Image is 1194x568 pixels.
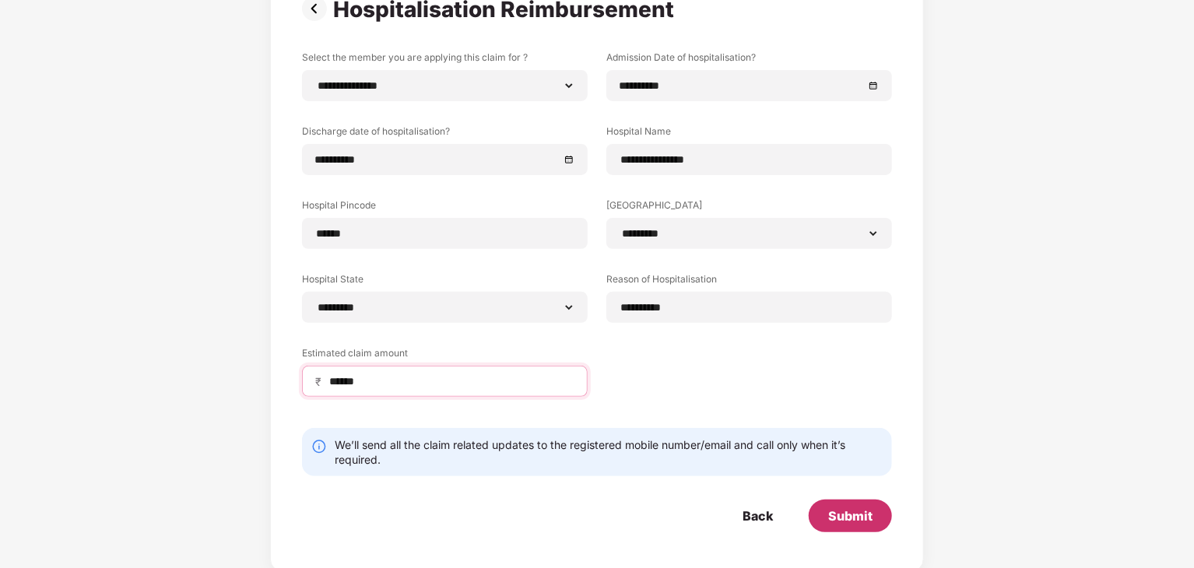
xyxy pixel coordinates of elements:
[743,507,773,524] div: Back
[828,507,873,524] div: Submit
[302,346,588,366] label: Estimated claim amount
[606,51,892,70] label: Admission Date of hospitalisation?
[606,124,892,144] label: Hospital Name
[606,198,892,218] label: [GEOGRAPHIC_DATA]
[335,437,883,467] div: We’ll send all the claim related updates to the registered mobile number/email and call only when...
[606,272,892,292] label: Reason of Hospitalisation
[315,374,328,389] span: ₹
[302,51,588,70] label: Select the member you are applying this claim for ?
[302,272,588,292] label: Hospital State
[311,439,327,454] img: svg+xml;base64,PHN2ZyBpZD0iSW5mby0yMHgyMCIgeG1sbnM9Imh0dHA6Ly93d3cudzMub3JnLzIwMDAvc3ZnIiB3aWR0aD...
[302,124,588,144] label: Discharge date of hospitalisation?
[302,198,588,218] label: Hospital Pincode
